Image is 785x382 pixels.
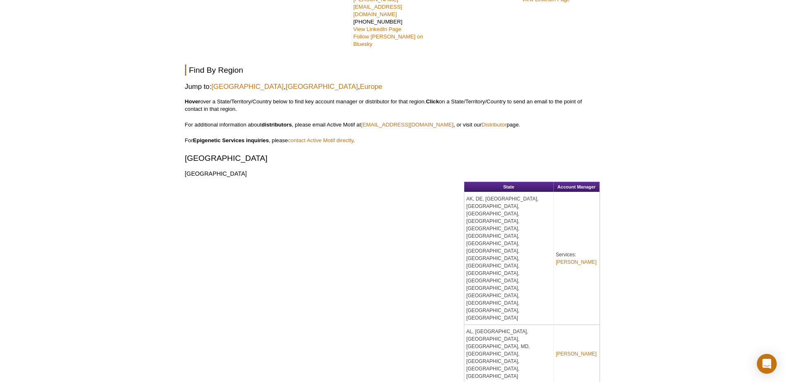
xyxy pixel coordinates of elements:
[211,82,284,92] a: [GEOGRAPHIC_DATA]
[482,122,507,128] a: Distributor
[353,26,401,32] a: View LinkedIn Page
[554,192,600,325] td: Services:
[757,354,777,374] div: Open Intercom Messenger
[426,98,439,105] strong: Click
[185,121,600,129] p: For additional information about , please email Active Motif at , or visit our page.
[361,122,454,128] a: [EMAIL_ADDRESS][DOMAIN_NAME]
[185,82,600,92] h3: Jump to: , ,
[185,98,600,113] p: over a State/Territory/Country below to find key account manager or distributor for that region. ...
[464,192,554,325] td: AK, DE, [GEOGRAPHIC_DATA], [GEOGRAPHIC_DATA], [GEOGRAPHIC_DATA], [GEOGRAPHIC_DATA], [GEOGRAPHIC_D...
[286,82,358,92] a: [GEOGRAPHIC_DATA]
[193,137,269,143] strong: Epigenetic Services inquiries
[262,122,292,128] strong: distributors
[185,64,600,76] h2: Find By Region
[556,258,597,266] a: [PERSON_NAME]
[554,182,600,192] th: Account Manager
[185,170,600,177] h4: [GEOGRAPHIC_DATA]
[288,137,353,143] a: contact Active Motif directly
[556,350,597,358] a: [PERSON_NAME]
[464,182,554,192] th: State
[185,153,600,164] h2: [GEOGRAPHIC_DATA]
[185,187,444,382] iframe: United States
[360,82,382,92] a: Europe
[353,33,423,47] a: Follow [PERSON_NAME] on Bluesky
[185,137,600,144] p: For , please .
[185,98,200,105] strong: Hover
